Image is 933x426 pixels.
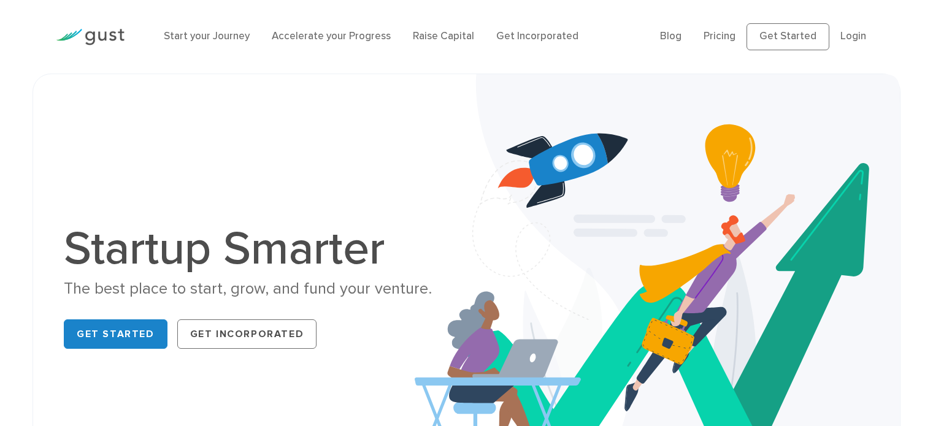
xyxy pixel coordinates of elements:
a: Login [840,30,866,42]
a: Raise Capital [413,30,474,42]
a: Get Incorporated [496,30,578,42]
div: The best place to start, grow, and fund your venture. [64,278,457,300]
a: Get Incorporated [177,319,317,349]
img: Gust Logo [56,29,125,45]
a: Pricing [704,30,735,42]
a: Start your Journey [164,30,250,42]
a: Blog [660,30,682,42]
h1: Startup Smarter [64,226,457,272]
a: Accelerate your Progress [272,30,391,42]
a: Get Started [747,23,829,50]
a: Get Started [64,319,167,349]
